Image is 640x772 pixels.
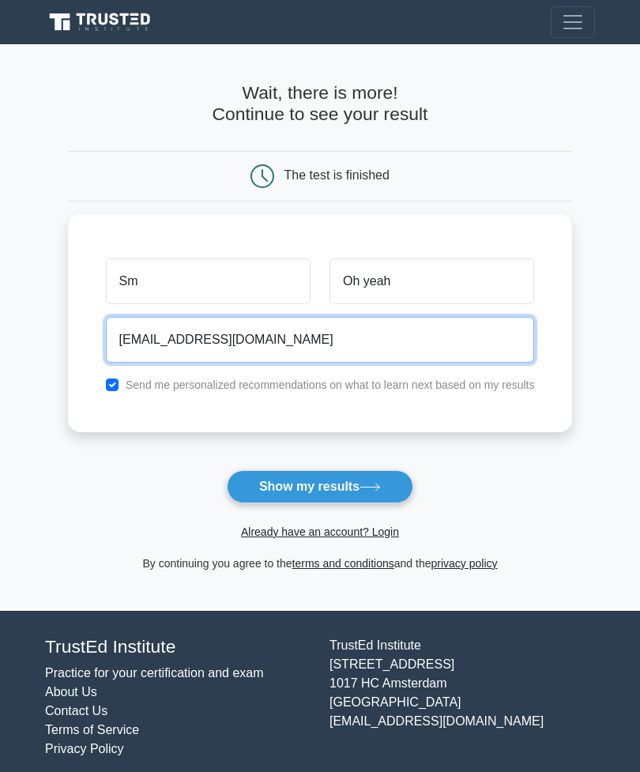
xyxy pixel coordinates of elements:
button: Show my results [227,470,413,503]
label: Send me personalized recommendations on what to learn next based on my results [126,378,535,391]
input: Email [106,317,535,363]
a: Already have an account? Login [241,525,399,538]
a: Terms of Service [45,723,139,736]
input: First name [106,258,311,304]
a: Privacy Policy [45,742,124,755]
div: The test is finished [284,168,390,182]
div: TrustEd Institute [STREET_ADDRESS] 1017 HC Amsterdam [GEOGRAPHIC_DATA] [EMAIL_ADDRESS][DOMAIN_NAME] [320,636,604,759]
a: Practice for your certification and exam [45,666,264,680]
h4: TrustEd Institute [45,636,311,657]
h4: Wait, there is more! Continue to see your result [68,82,573,126]
a: About Us [45,685,97,699]
a: privacy policy [431,557,498,570]
input: Last name [329,258,534,304]
a: Contact Us [45,704,107,717]
div: By continuing you agree to the and the [58,554,582,573]
button: Toggle navigation [551,6,595,38]
a: terms and conditions [292,557,394,570]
